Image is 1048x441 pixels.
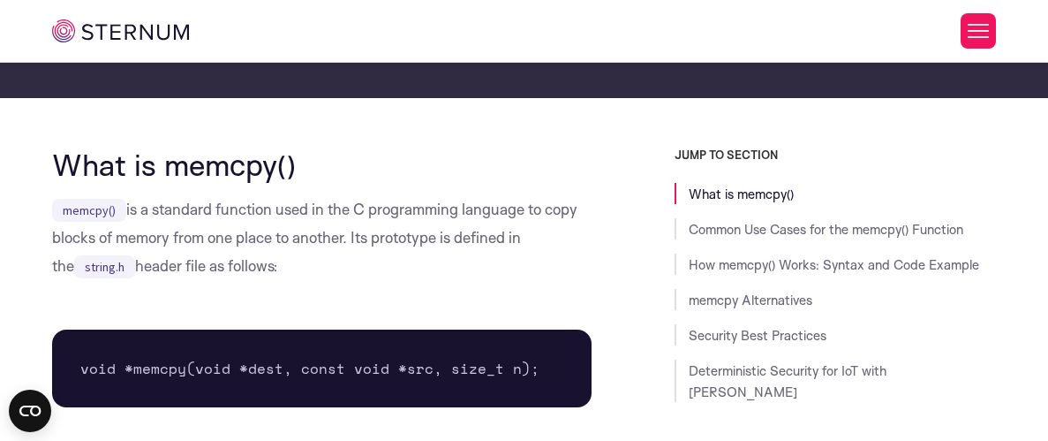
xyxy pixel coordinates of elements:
[52,148,592,181] h2: What is memcpy()
[689,256,979,273] a: How memcpy() Works: Syntax and Code Example
[689,221,963,238] a: Common Use Cases for the memcpy() Function
[689,292,812,308] a: memcpy Alternatives
[52,199,126,222] code: memcpy()
[689,327,826,344] a: Security Best Practices
[675,148,995,162] h3: JUMP TO SECTION
[961,13,996,49] button: Toggle Menu
[52,19,189,42] img: sternum iot
[689,362,886,400] a: Deterministic Security for IoT with [PERSON_NAME]
[9,390,51,432] button: Open CMP widget
[74,255,135,278] code: string.h
[52,330,592,407] pre: void *memcpy(void *dest, const void *src, size_t n);
[52,195,592,280] p: is a standard function used in the C programming language to copy blocks of memory from one place...
[689,186,794,202] a: What is memcpy()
